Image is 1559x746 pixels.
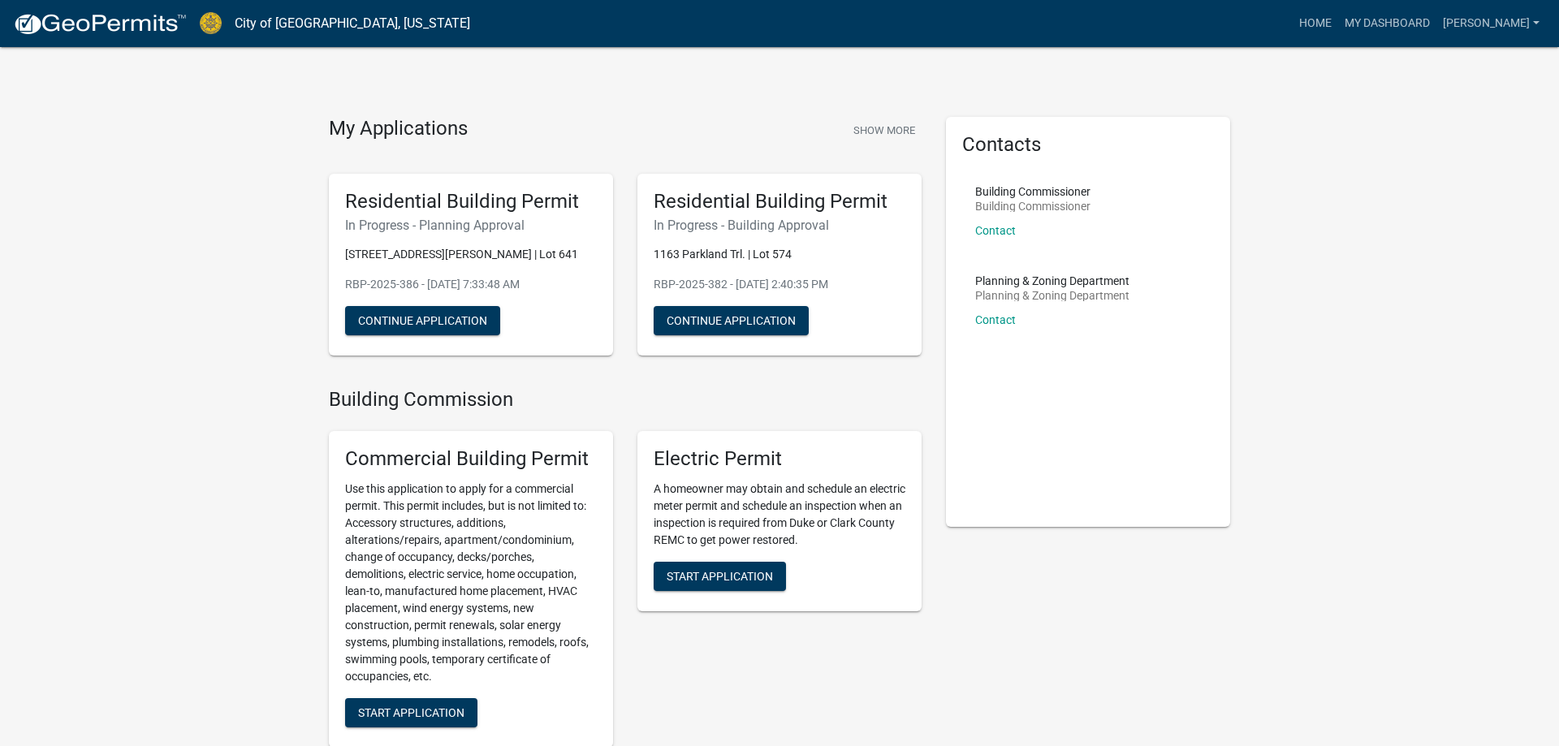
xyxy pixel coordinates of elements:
[345,481,597,685] p: Use this application to apply for a commercial permit. This permit includes, but is not limited t...
[962,133,1214,157] h5: Contacts
[345,190,597,213] h5: Residential Building Permit
[975,224,1016,237] a: Contact
[235,10,470,37] a: City of [GEOGRAPHIC_DATA], [US_STATE]
[654,562,786,591] button: Start Application
[975,313,1016,326] a: Contact
[654,481,905,549] p: A homeowner may obtain and schedule an electric meter permit and schedule an inspection when an i...
[654,246,905,263] p: 1163 Parkland Trl. | Lot 574
[654,218,905,233] h6: In Progress - Building Approval
[345,218,597,233] h6: In Progress - Planning Approval
[654,306,809,335] button: Continue Application
[358,706,464,719] span: Start Application
[1293,8,1338,39] a: Home
[654,276,905,293] p: RBP-2025-382 - [DATE] 2:40:35 PM
[329,117,468,141] h4: My Applications
[345,306,500,335] button: Continue Application
[1338,8,1436,39] a: My Dashboard
[975,290,1129,301] p: Planning & Zoning Department
[975,275,1129,287] p: Planning & Zoning Department
[345,276,597,293] p: RBP-2025-386 - [DATE] 7:33:48 AM
[200,12,222,34] img: City of Jeffersonville, Indiana
[654,447,905,471] h5: Electric Permit
[667,570,773,583] span: Start Application
[329,388,922,412] h4: Building Commission
[975,186,1090,197] p: Building Commissioner
[345,246,597,263] p: [STREET_ADDRESS][PERSON_NAME] | Lot 641
[654,190,905,213] h5: Residential Building Permit
[345,447,597,471] h5: Commercial Building Permit
[847,117,922,144] button: Show More
[975,201,1090,212] p: Building Commissioner
[345,698,477,727] button: Start Application
[1436,8,1546,39] a: [PERSON_NAME]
